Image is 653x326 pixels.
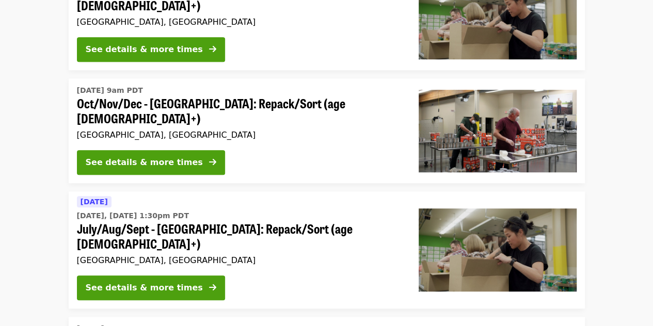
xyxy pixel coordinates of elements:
[77,17,402,27] div: [GEOGRAPHIC_DATA], [GEOGRAPHIC_DATA]
[77,210,189,221] time: [DATE], [DATE] 1:30pm PDT
[77,275,225,300] button: See details & more times
[77,96,402,126] span: Oct/Nov/Dec - [GEOGRAPHIC_DATA]: Repack/Sort (age [DEMOGRAPHIC_DATA]+)
[77,85,143,96] time: [DATE] 9am PDT
[81,198,108,206] span: [DATE]
[209,157,216,167] i: arrow-right icon
[86,43,203,56] div: See details & more times
[77,255,402,265] div: [GEOGRAPHIC_DATA], [GEOGRAPHIC_DATA]
[77,221,402,251] span: July/Aug/Sept - [GEOGRAPHIC_DATA]: Repack/Sort (age [DEMOGRAPHIC_DATA]+)
[86,282,203,294] div: See details & more times
[86,156,203,169] div: See details & more times
[69,191,585,308] a: See details for "July/Aug/Sept - Portland: Repack/Sort (age 8+)"
[69,78,585,183] a: See details for "Oct/Nov/Dec - Portland: Repack/Sort (age 16+)"
[209,283,216,292] i: arrow-right icon
[419,208,577,291] img: July/Aug/Sept - Portland: Repack/Sort (age 8+) organized by Oregon Food Bank
[77,130,402,140] div: [GEOGRAPHIC_DATA], [GEOGRAPHIC_DATA]
[77,150,225,175] button: See details & more times
[209,44,216,54] i: arrow-right icon
[419,90,577,172] img: Oct/Nov/Dec - Portland: Repack/Sort (age 16+) organized by Oregon Food Bank
[77,37,225,62] button: See details & more times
